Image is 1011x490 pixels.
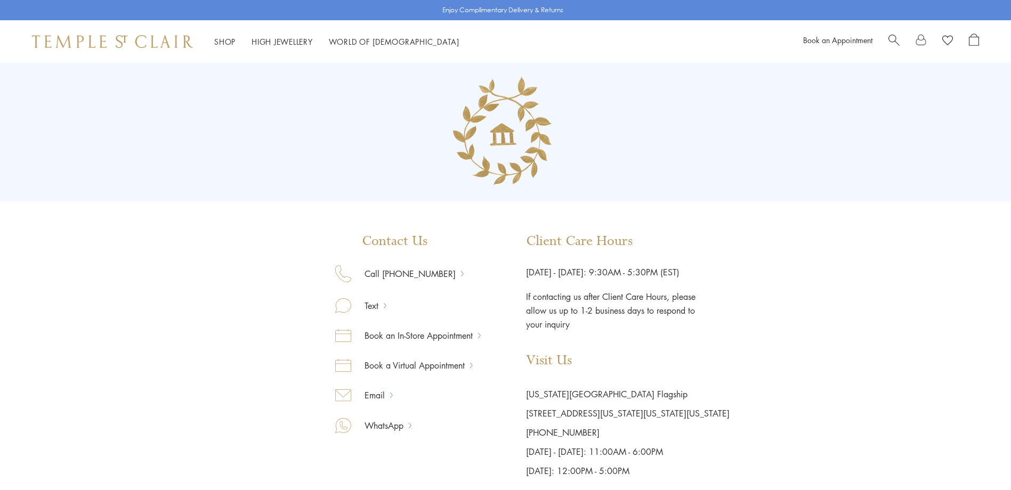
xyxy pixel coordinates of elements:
[351,388,390,402] a: Email
[526,407,730,419] a: [STREET_ADDRESS][US_STATE][US_STATE][US_STATE]
[442,5,563,15] p: Enjoy Complimentary Delivery & Returns
[888,34,900,50] a: Search
[32,35,193,48] img: Temple St. Clair
[526,279,697,331] p: If contacting us after Client Care Hours, please allow us up to 1-2 business days to respond to y...
[803,35,872,45] a: Book an Appointment
[351,419,409,432] a: WhatsApp
[969,34,979,50] a: Open Shopping Bag
[214,35,459,48] nav: Main navigation
[329,36,459,47] a: World of [DEMOGRAPHIC_DATA]World of [DEMOGRAPHIC_DATA]
[526,265,730,279] p: [DATE] - [DATE]: 9:30AM - 5:30PM (EST)
[526,233,730,249] p: Client Care Hours
[351,329,478,342] a: Book an In-Store Appointment
[958,440,1000,479] iframe: Gorgias live chat messenger
[351,358,470,372] a: Book a Virtual Appointment
[335,233,481,249] p: Contact Us
[351,299,384,313] a: Text
[440,67,571,198] img: Group_135.png
[526,427,600,438] a: [PHONE_NUMBER]
[351,267,461,281] a: Call [PHONE_NUMBER]
[526,442,730,461] p: [DATE] - [DATE]: 11:00AM - 6:00PM
[942,34,953,50] a: View Wishlist
[252,36,313,47] a: High JewelleryHigh Jewellery
[526,353,730,369] p: Visit Us
[214,36,236,47] a: ShopShop
[526,385,730,404] p: [US_STATE][GEOGRAPHIC_DATA] Flagship
[526,461,730,480] p: [DATE]: 12:00PM - 5:00PM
